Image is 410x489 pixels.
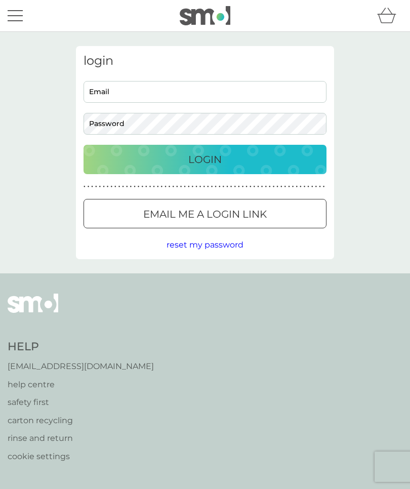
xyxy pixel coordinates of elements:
p: ● [99,184,101,189]
p: ● [172,184,174,189]
p: ● [319,184,321,189]
p: ● [188,184,190,189]
p: ● [138,184,140,189]
a: carton recycling [8,414,154,427]
p: ● [211,184,213,189]
p: ● [192,184,194,189]
p: ● [296,184,298,189]
p: ● [215,184,217,189]
a: safety first [8,396,154,409]
h4: Help [8,339,154,355]
p: ● [153,184,155,189]
p: ● [245,184,248,189]
p: ● [180,184,182,189]
p: ● [300,184,302,189]
button: reset my password [167,238,243,252]
p: ● [110,184,112,189]
div: basket [377,6,402,26]
p: ● [134,184,136,189]
p: ● [284,184,286,189]
p: ● [254,184,256,189]
p: ● [176,184,178,189]
a: [EMAIL_ADDRESS][DOMAIN_NAME] [8,360,154,373]
p: ● [315,184,317,189]
p: ● [226,184,228,189]
button: Login [84,145,326,174]
p: ● [195,184,197,189]
button: menu [8,6,23,25]
p: ● [88,184,90,189]
p: ● [199,184,201,189]
p: ● [145,184,147,189]
p: Email me a login link [143,206,267,222]
p: ● [207,184,209,189]
p: ● [114,184,116,189]
p: Login [188,151,222,168]
p: ● [219,184,221,189]
p: ● [269,184,271,189]
p: ● [261,184,263,189]
p: ● [103,184,105,189]
p: ● [238,184,240,189]
p: ● [311,184,313,189]
p: ● [304,184,306,189]
img: smol [8,294,58,328]
p: ● [165,184,167,189]
p: ● [288,184,290,189]
button: Email me a login link [84,199,326,228]
p: ● [118,184,120,189]
p: ● [234,184,236,189]
p: ● [307,184,309,189]
p: ● [84,184,86,189]
p: ● [223,184,225,189]
p: ● [149,184,151,189]
p: ● [130,184,132,189]
p: ● [250,184,252,189]
a: cookie settings [8,450,154,463]
p: ● [280,184,282,189]
p: ● [265,184,267,189]
p: ● [184,184,186,189]
p: ● [230,184,232,189]
h3: login [84,54,326,68]
p: ● [242,184,244,189]
p: ● [107,184,109,189]
p: ● [161,184,163,189]
p: ● [203,184,205,189]
p: ● [141,184,143,189]
p: ● [126,184,128,189]
p: ● [95,184,97,189]
p: ● [157,184,159,189]
p: ● [273,184,275,189]
a: help centre [8,378,154,391]
a: rinse and return [8,432,154,445]
p: ● [292,184,294,189]
p: ● [91,184,93,189]
img: smol [180,6,230,25]
p: ● [276,184,278,189]
p: ● [122,184,124,189]
p: ● [323,184,325,189]
span: reset my password [167,240,243,250]
p: ● [257,184,259,189]
p: ● [169,184,171,189]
